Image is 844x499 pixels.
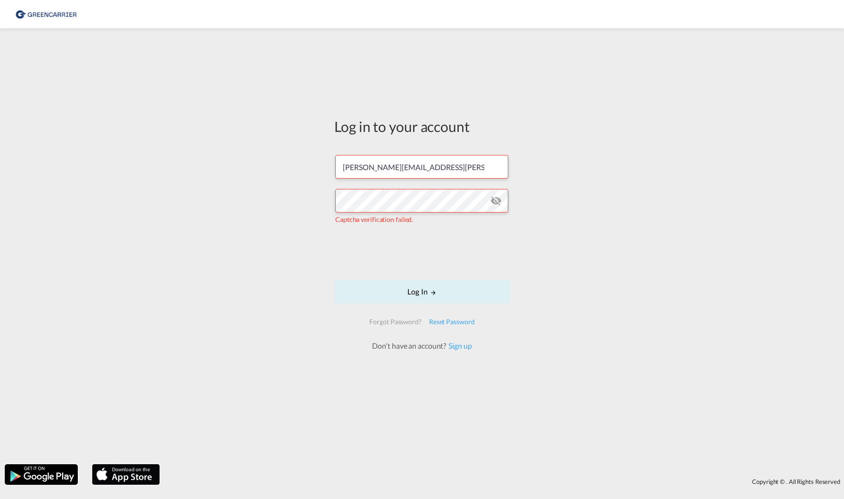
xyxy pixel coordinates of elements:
button: LOGIN [334,280,510,303]
div: Don't have an account? [362,341,482,351]
div: Copyright © . All Rights Reserved [165,474,844,490]
input: Enter email/phone number [335,155,508,179]
div: Reset Password [425,313,479,330]
div: Log in to your account [334,116,510,136]
md-icon: icon-eye-off [490,195,502,206]
span: Captcha verification failed. [335,215,413,223]
img: e39c37208afe11efa9cb1d7a6ea7d6f5.png [14,4,78,25]
iframe: reCAPTCHA [350,234,494,270]
div: Forgot Password? [365,313,425,330]
a: Sign up [446,341,472,350]
img: google.png [4,463,79,486]
img: apple.png [91,463,161,486]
